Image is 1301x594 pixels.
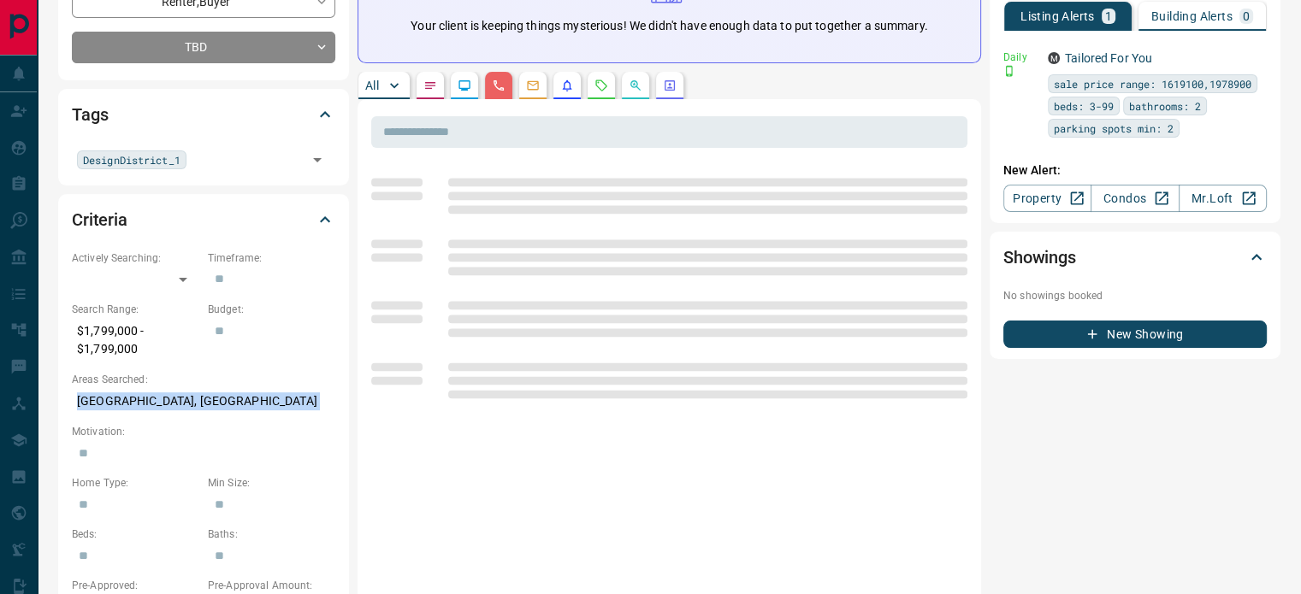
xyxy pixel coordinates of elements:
p: Min Size: [208,475,335,491]
a: Property [1003,185,1091,212]
a: Tailored For You [1065,51,1152,65]
button: New Showing [1003,321,1267,348]
p: Beds: [72,526,199,542]
span: bathrooms: 2 [1129,97,1201,115]
svg: Agent Actions [663,79,677,92]
p: New Alert: [1003,162,1267,179]
div: TBD [72,32,335,63]
p: Motivation: [72,424,335,439]
p: [GEOGRAPHIC_DATA], [GEOGRAPHIC_DATA] [72,387,335,415]
p: 1 [1105,10,1112,22]
span: beds: 3-99 [1054,97,1114,115]
div: mrloft.ca [1048,52,1060,64]
svg: Requests [594,79,608,92]
span: sale price range: 1619100,1978900 [1054,75,1251,92]
div: Tags [72,94,335,135]
h2: Criteria [72,206,127,233]
p: Baths: [208,526,335,542]
p: $1,799,000 - $1,799,000 [72,317,199,363]
svg: Notes [423,79,437,92]
svg: Push Notification Only [1003,65,1015,77]
div: Criteria [72,199,335,240]
span: parking spots min: 2 [1054,120,1174,137]
span: DesignDistrict_1 [83,151,180,168]
button: Open [305,148,329,172]
p: No showings booked [1003,288,1267,303]
p: Search Range: [72,302,199,317]
p: Listing Alerts [1020,10,1095,22]
p: Pre-Approved: [72,578,199,593]
svg: Lead Browsing Activity [458,79,471,92]
svg: Listing Alerts [560,79,574,92]
p: Budget: [208,302,335,317]
svg: Emails [526,79,540,92]
h2: Tags [72,101,108,128]
p: Your client is keeping things mysterious! We didn't have enough data to put together a summary. [411,17,927,35]
svg: Opportunities [629,79,642,92]
p: Actively Searching: [72,250,199,266]
p: Daily [1003,50,1038,65]
p: Areas Searched: [72,372,335,387]
p: Pre-Approval Amount: [208,578,335,593]
p: Timeframe: [208,250,335,266]
a: Mr.Loft [1179,185,1267,212]
div: Showings [1003,237,1267,278]
a: Condos [1091,185,1179,212]
p: Home Type: [72,475,199,491]
p: 0 [1243,10,1250,22]
svg: Calls [492,79,506,92]
p: Building Alerts [1151,10,1233,22]
h2: Showings [1003,244,1076,271]
p: All [365,79,379,91]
